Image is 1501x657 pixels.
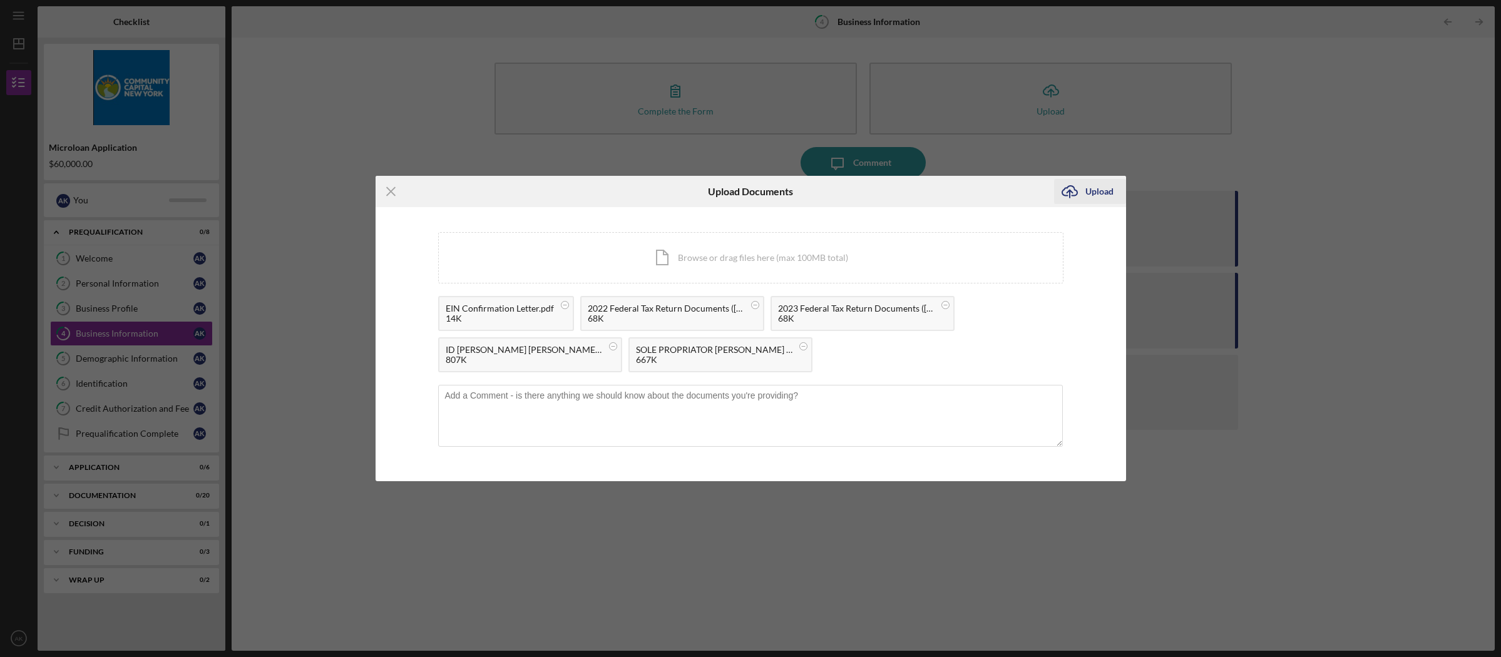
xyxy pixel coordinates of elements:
div: Upload [1085,179,1114,204]
button: Upload [1054,179,1126,204]
div: 2022 Federal Tax Return Documents ([PERSON_NAME] K).pdf [588,303,744,313]
div: SOLE PROPRIATOR [PERSON_NAME] [PERSON_NAME].pdf [636,345,792,355]
div: 2023 Federal Tax Return Documents ([PERSON_NAME] K).pdf [778,303,935,313]
div: 807K [446,355,602,365]
div: 68K [778,313,935,323]
div: 14K [446,313,554,323]
h6: Upload Documents [708,186,793,197]
div: ID [PERSON_NAME] [PERSON_NAME].pdf [446,345,602,355]
div: EIN Confirmation Letter.pdf [446,303,554,313]
div: 68K [588,313,744,323]
div: 667K [636,355,792,365]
